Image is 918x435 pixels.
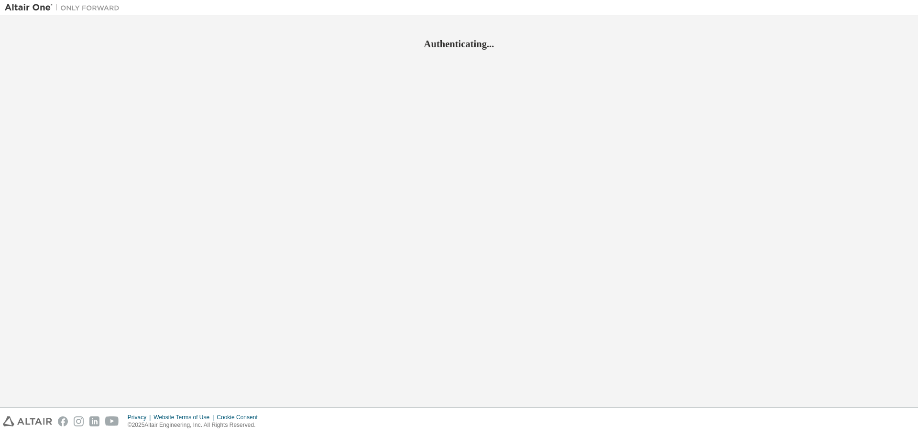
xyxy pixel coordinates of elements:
img: instagram.svg [74,416,84,426]
img: facebook.svg [58,416,68,426]
img: youtube.svg [105,416,119,426]
p: © 2025 Altair Engineering, Inc. All Rights Reserved. [128,421,263,429]
img: Altair One [5,3,124,12]
div: Website Terms of Use [153,414,217,421]
img: altair_logo.svg [3,416,52,426]
img: linkedin.svg [89,416,99,426]
h2: Authenticating... [5,38,913,50]
div: Privacy [128,414,153,421]
div: Cookie Consent [217,414,263,421]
